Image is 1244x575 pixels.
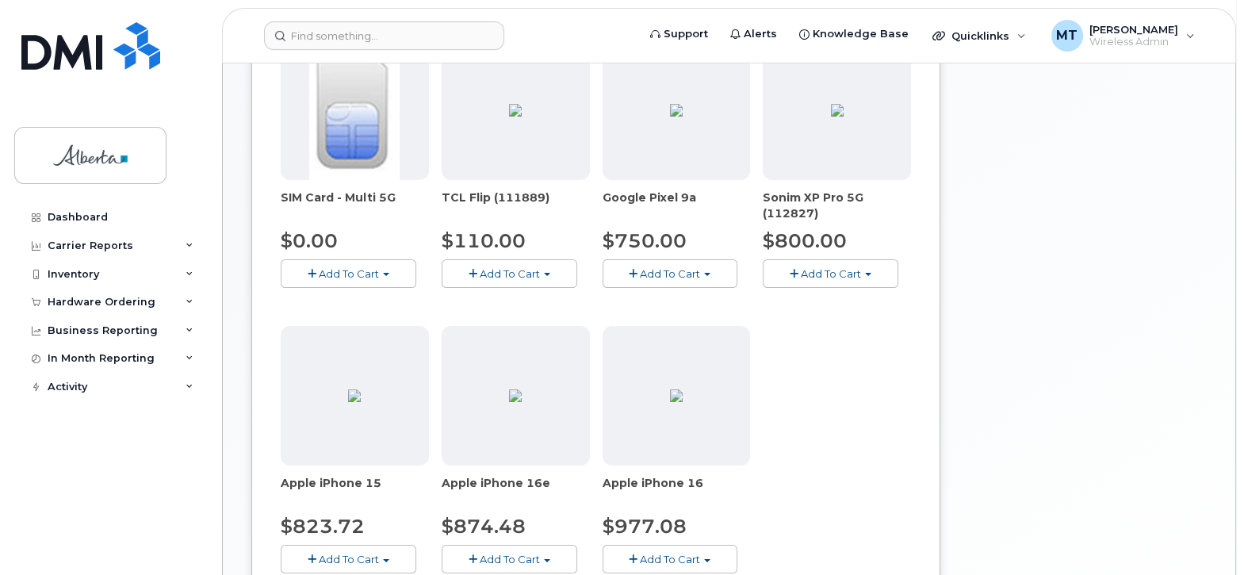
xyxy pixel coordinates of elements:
[603,229,687,252] span: $750.00
[788,18,920,50] a: Knowledge Base
[281,190,429,221] div: SIM Card - Multi 5G
[442,229,526,252] span: $110.00
[670,104,683,117] img: 13294312-3312-4219-9925-ACC385DD21E2.png
[831,104,844,117] img: B3C71357-DDCE-418C-8EC7-39BB8291D9C5.png
[640,553,700,565] span: Add To Cart
[319,553,379,565] span: Add To Cart
[763,190,911,221] div: Sonim XP Pro 5G (112827)
[442,259,577,287] button: Add To Cart
[640,267,700,280] span: Add To Cart
[763,229,847,252] span: $800.00
[281,229,338,252] span: $0.00
[281,545,416,573] button: Add To Cart
[603,190,751,221] div: Google Pixel 9a
[281,515,365,538] span: $823.72
[1089,36,1178,48] span: Wireless Admin
[281,259,416,287] button: Add To Cart
[442,190,590,221] div: TCL Flip (111889)
[603,515,687,538] span: $977.08
[509,389,522,402] img: BB80DA02-9C0E-4782-AB1B-B1D93CAC2204.png
[1040,20,1206,52] div: Miriam Tejera Soler
[480,267,540,280] span: Add To Cart
[281,475,429,507] div: Apple iPhone 15
[670,389,683,402] img: 1AD8B381-DE28-42E7-8D9B-FF8D21CC6502.png
[719,18,788,50] a: Alerts
[442,545,577,573] button: Add To Cart
[264,21,504,50] input: Find something...
[1089,23,1178,36] span: [PERSON_NAME]
[309,40,400,180] img: 00D627D4-43E9-49B7-A367-2C99342E128C.jpg
[442,515,526,538] span: $874.48
[1056,26,1077,45] span: MT
[763,259,898,287] button: Add To Cart
[921,20,1037,52] div: Quicklinks
[813,26,909,42] span: Knowledge Base
[801,267,861,280] span: Add To Cart
[639,18,719,50] a: Support
[442,475,590,507] div: Apple iPhone 16e
[480,553,540,565] span: Add To Cart
[509,104,522,117] img: 4BBBA1A7-EEE1-4148-A36C-898E0DC10F5F.png
[744,26,777,42] span: Alerts
[319,267,379,280] span: Add To Cart
[951,29,1009,42] span: Quicklinks
[603,259,738,287] button: Add To Cart
[664,26,708,42] span: Support
[603,475,751,507] div: Apple iPhone 16
[603,545,738,573] button: Add To Cart
[348,389,361,402] img: 96FE4D95-2934-46F2-B57A-6FE1B9896579.png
